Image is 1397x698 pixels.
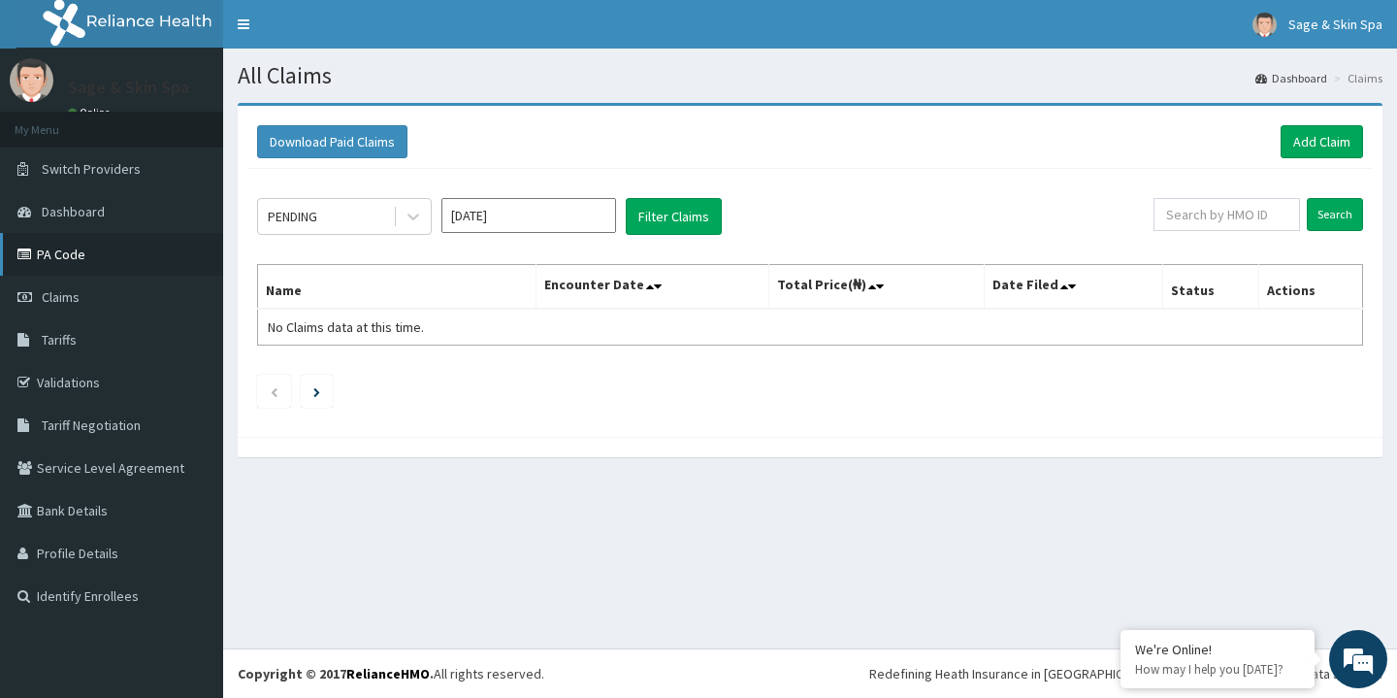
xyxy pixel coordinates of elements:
[626,198,722,235] button: Filter Claims
[1255,70,1327,86] a: Dashboard
[268,318,424,336] span: No Claims data at this time.
[10,58,53,102] img: User Image
[68,106,114,119] a: Online
[1252,13,1277,37] img: User Image
[1162,265,1258,310] th: Status
[984,265,1162,310] th: Date Filed
[42,288,80,306] span: Claims
[68,79,189,96] p: Sage & Skin Spa
[238,665,434,682] strong: Copyright © 2017 .
[42,203,105,220] span: Dashboard
[1281,125,1363,158] a: Add Claim
[1135,641,1300,658] div: We're Online!
[441,198,616,233] input: Select Month and Year
[223,648,1397,698] footer: All rights reserved.
[42,331,77,349] span: Tariffs
[1329,70,1382,86] li: Claims
[42,416,141,434] span: Tariff Negotiation
[258,265,536,310] th: Name
[1258,265,1362,310] th: Actions
[1135,661,1300,678] p: How may I help you today?
[238,63,1382,88] h1: All Claims
[270,382,278,400] a: Previous page
[257,125,407,158] button: Download Paid Claims
[869,664,1382,683] div: Redefining Heath Insurance in [GEOGRAPHIC_DATA] using Telemedicine and Data Science!
[313,382,320,400] a: Next page
[1288,16,1382,33] span: Sage & Skin Spa
[1307,198,1363,231] input: Search
[768,265,984,310] th: Total Price(₦)
[346,665,430,682] a: RelianceHMO
[536,265,768,310] th: Encounter Date
[268,207,317,226] div: PENDING
[42,160,141,178] span: Switch Providers
[1153,198,1300,231] input: Search by HMO ID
